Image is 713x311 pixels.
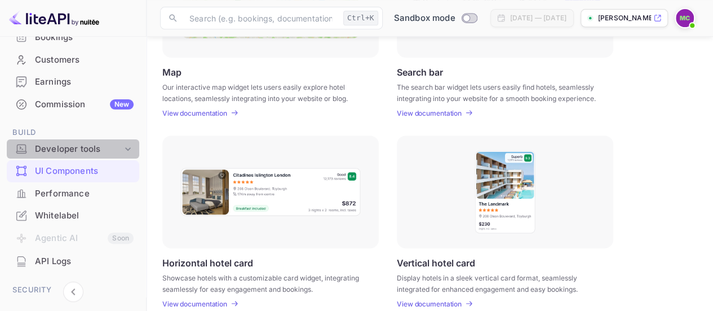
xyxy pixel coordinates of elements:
[110,99,134,109] div: New
[7,94,139,116] div: CommissionNew
[162,300,227,308] p: View documentation
[63,282,83,302] button: Collapse navigation
[389,12,481,25] div: Switch to Production mode
[7,183,139,205] div: Performance
[35,143,122,156] div: Developer tools
[397,109,465,117] a: View documentation
[162,273,365,293] p: Showcase hotels with a customizable card widget, integrating seamlessly for easy engagement and b...
[162,82,365,102] p: Our interactive map widget lets users easily explore hotel locations, seamlessly integrating into...
[162,257,253,268] p: Horizontal hotel card
[7,205,139,227] div: Whitelabel
[35,255,134,268] div: API Logs
[397,67,443,77] p: Search bar
[397,300,462,308] p: View documentation
[7,71,139,92] a: Earnings
[7,160,139,182] div: UI Components
[183,7,339,29] input: Search (e.g. bookings, documentation)
[35,98,134,111] div: Commission
[7,71,139,93] div: Earnings
[397,82,599,102] p: The search bar widget lets users easily find hotels, seamlessly integrating into your website for...
[510,13,566,23] div: [DATE] — [DATE]
[397,300,465,308] a: View documentation
[7,139,139,159] div: Developer tools
[397,109,462,117] p: View documentation
[162,109,231,117] a: View documentation
[35,54,134,67] div: Customers
[7,126,139,139] span: Build
[180,167,361,217] img: Horizontal hotel card Frame
[7,183,139,204] a: Performance
[35,76,134,89] div: Earnings
[598,13,651,23] p: [PERSON_NAME]-yzr8s.nui...
[7,284,139,296] span: Security
[35,31,134,44] div: Bookings
[162,300,231,308] a: View documentation
[394,12,455,25] span: Sandbox mode
[162,109,227,117] p: View documentation
[35,187,134,200] div: Performance
[7,251,139,271] a: API Logs
[7,27,139,47] a: Bookings
[7,27,139,49] div: Bookings
[35,165,134,178] div: UI Components
[397,257,475,268] p: Vertical hotel card
[7,160,139,181] a: UI Components
[9,9,99,27] img: LiteAPI logo
[7,94,139,115] a: CommissionNew
[474,150,536,234] img: Vertical hotel card Frame
[7,49,139,70] a: Customers
[397,273,599,293] p: Display hotels in a sleek vertical card format, seamlessly integrated for enhanced engagement and...
[7,251,139,273] div: API Logs
[162,67,181,77] p: Map
[35,209,134,222] div: Whitelabel
[676,9,694,27] img: Mirjana Cale
[343,11,378,25] div: Ctrl+K
[7,49,139,71] div: Customers
[7,205,139,226] a: Whitelabel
